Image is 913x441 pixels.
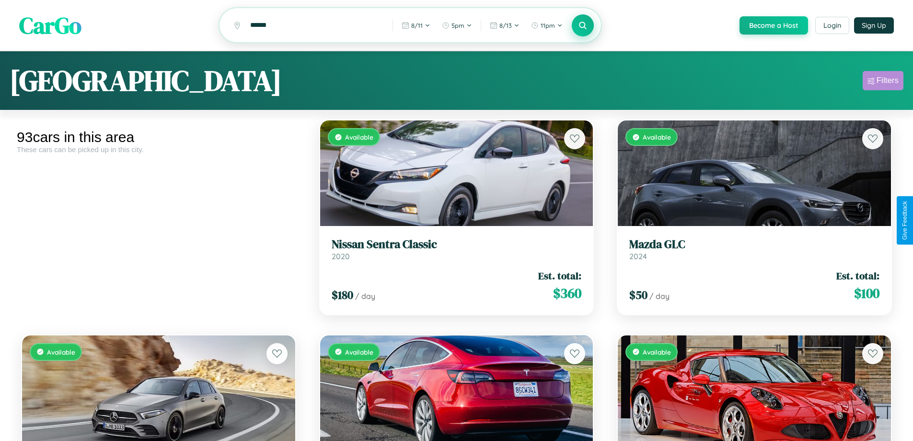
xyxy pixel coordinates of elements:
span: $ 360 [553,284,581,303]
span: Available [47,348,75,356]
button: Sign Up [854,17,894,34]
div: Give Feedback [901,201,908,240]
span: / day [649,291,670,301]
span: 8 / 13 [499,22,512,29]
span: 5pm [451,22,464,29]
span: Est. total: [836,269,879,283]
span: / day [355,291,375,301]
span: 11pm [541,22,555,29]
span: Est. total: [538,269,581,283]
button: Filters [863,71,903,90]
a: Nissan Sentra Classic2020 [332,238,582,261]
button: 8/11 [397,18,435,33]
span: CarGo [19,10,81,41]
div: These cars can be picked up in this city. [17,145,300,154]
button: Become a Host [740,16,808,35]
button: 8/13 [485,18,524,33]
span: 2020 [332,251,350,261]
span: 8 / 11 [411,22,423,29]
span: Available [643,133,671,141]
span: Available [345,133,373,141]
h3: Nissan Sentra Classic [332,238,582,251]
span: $ 180 [332,287,353,303]
a: Mazda GLC2024 [629,238,879,261]
div: 93 cars in this area [17,129,300,145]
span: $ 100 [854,284,879,303]
span: Available [345,348,373,356]
span: 2024 [629,251,647,261]
span: Available [643,348,671,356]
button: Login [815,17,849,34]
h1: [GEOGRAPHIC_DATA] [10,61,282,100]
span: $ 50 [629,287,647,303]
div: Filters [877,76,899,85]
button: 11pm [526,18,567,33]
h3: Mazda GLC [629,238,879,251]
button: 5pm [437,18,477,33]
